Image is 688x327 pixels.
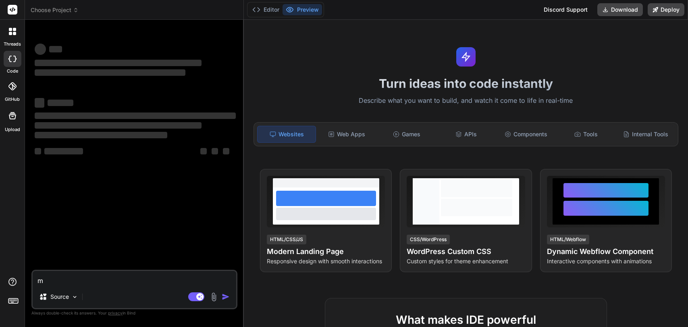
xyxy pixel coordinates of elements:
[267,257,385,265] p: Responsive design with smooth interactions
[377,126,435,143] div: Games
[200,148,207,154] span: ‌
[267,246,385,257] h4: Modern Landing Page
[249,4,283,15] button: Editor
[31,309,237,317] p: Always double-check its answers. Your in Bind
[35,98,44,108] span: ‌
[50,293,69,301] p: Source
[31,6,79,14] span: Choose Project
[48,100,73,106] span: ‌
[33,271,236,285] textarea: m
[497,126,555,143] div: Components
[283,4,322,15] button: Preview
[212,148,218,154] span: ‌
[407,235,450,244] div: CSS/WordPress
[407,257,525,265] p: Custom styles for theme enhancement
[49,46,62,52] span: ‌
[557,126,615,143] div: Tools
[547,246,665,257] h4: Dynamic Webflow Component
[249,76,683,91] h1: Turn ideas into code instantly
[108,310,123,315] span: privacy
[648,3,684,16] button: Deploy
[223,148,229,154] span: ‌
[257,126,316,143] div: Websites
[35,132,167,138] span: ‌
[35,44,46,55] span: ‌
[209,292,218,302] img: attachment
[35,148,41,154] span: ‌
[539,3,592,16] div: Discord Support
[5,96,20,103] label: GitHub
[547,235,589,244] div: HTML/Webflow
[267,235,306,244] div: HTML/CSS/JS
[5,126,20,133] label: Upload
[35,112,236,119] span: ‌
[35,60,202,66] span: ‌
[222,293,230,301] img: icon
[7,68,18,75] label: code
[44,148,83,154] span: ‌
[35,69,185,76] span: ‌
[407,246,525,257] h4: WordPress Custom CSS
[597,3,643,16] button: Download
[35,122,202,129] span: ‌
[617,126,675,143] div: Internal Tools
[249,96,683,106] p: Describe what you want to build, and watch it come to life in real-time
[437,126,495,143] div: APIs
[4,41,21,48] label: threads
[318,126,376,143] div: Web Apps
[547,257,665,265] p: Interactive components with animations
[71,294,78,300] img: Pick Models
